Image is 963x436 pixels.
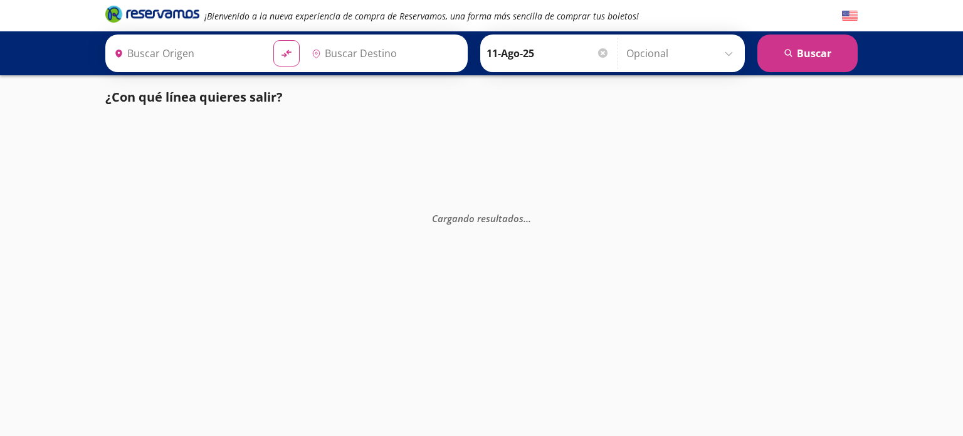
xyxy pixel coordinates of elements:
span: . [529,211,531,224]
i: Brand Logo [105,4,199,23]
p: ¿Con qué línea quieres salir? [105,88,283,107]
em: ¡Bienvenido a la nueva experiencia de compra de Reservamos, una forma más sencilla de comprar tus... [204,10,639,22]
em: Cargando resultados [432,211,531,224]
input: Elegir Fecha [487,38,609,69]
a: Brand Logo [105,4,199,27]
input: Buscar Origen [109,38,263,69]
button: Buscar [757,35,858,72]
span: . [526,211,529,224]
input: Opcional [626,38,739,69]
button: English [842,8,858,24]
input: Buscar Destino [307,38,461,69]
span: . [524,211,526,224]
